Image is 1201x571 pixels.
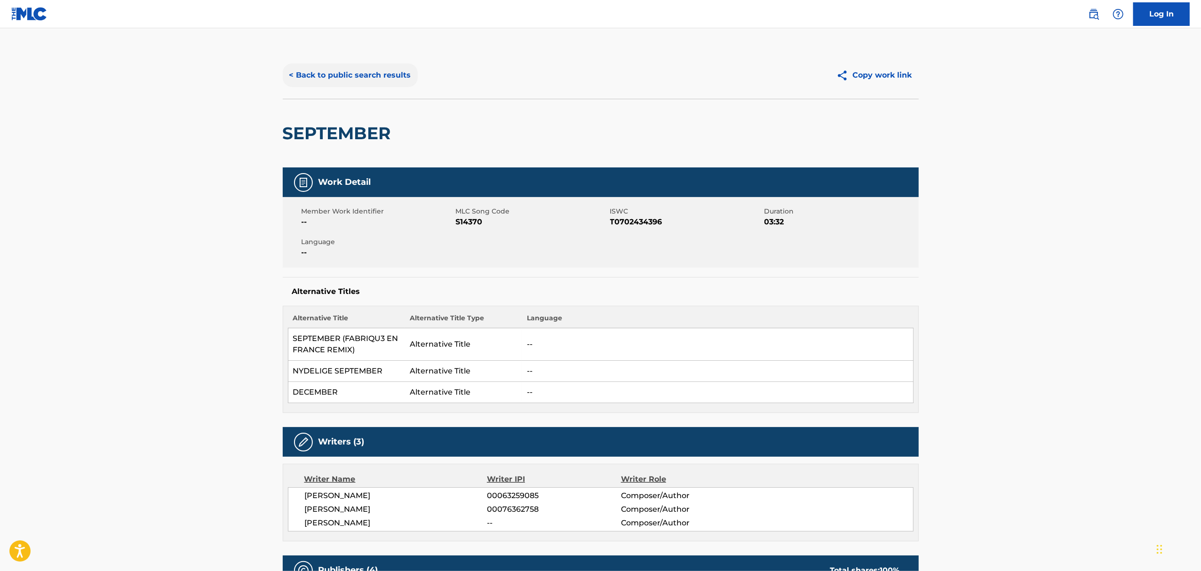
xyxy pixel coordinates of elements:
[298,177,309,188] img: Work Detail
[522,382,913,403] td: --
[302,216,453,228] span: --
[318,436,365,447] h5: Writers (3)
[522,328,913,361] td: --
[283,123,396,144] h2: SEPTEMBER
[292,287,909,296] h5: Alternative Titles
[456,216,608,228] span: S14370
[318,177,371,188] h5: Work Detail
[1133,2,1190,26] a: Log In
[1109,5,1128,24] div: Help
[405,382,522,403] td: Alternative Title
[305,490,487,501] span: [PERSON_NAME]
[764,206,916,216] span: Duration
[11,7,48,21] img: MLC Logo
[621,490,743,501] span: Composer/Author
[830,63,919,87] button: Copy work link
[1084,5,1103,24] a: Public Search
[405,328,522,361] td: Alternative Title
[487,504,620,515] span: 00076362758
[288,361,405,382] td: NYDELIGE SEPTEMBER
[1157,535,1162,563] div: Drag
[298,436,309,448] img: Writers
[305,517,487,529] span: [PERSON_NAME]
[764,216,916,228] span: 03:32
[405,361,522,382] td: Alternative Title
[456,206,608,216] span: MLC Song Code
[522,313,913,328] th: Language
[836,70,853,81] img: Copy work link
[522,361,913,382] td: --
[288,313,405,328] th: Alternative Title
[305,504,487,515] span: [PERSON_NAME]
[610,206,762,216] span: ISWC
[302,206,453,216] span: Member Work Identifier
[405,313,522,328] th: Alternative Title Type
[610,216,762,228] span: T0702434396
[1088,8,1099,20] img: search
[621,504,743,515] span: Composer/Author
[302,247,453,258] span: --
[621,517,743,529] span: Composer/Author
[487,517,620,529] span: --
[304,474,487,485] div: Writer Name
[621,474,743,485] div: Writer Role
[1154,526,1201,571] iframe: Chat Widget
[288,382,405,403] td: DECEMBER
[1113,8,1124,20] img: help
[283,63,418,87] button: < Back to public search results
[487,474,621,485] div: Writer IPI
[487,490,620,501] span: 00063259085
[302,237,453,247] span: Language
[288,328,405,361] td: SEPTEMBER (FABRIQU3 EN FRANCE REMIX)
